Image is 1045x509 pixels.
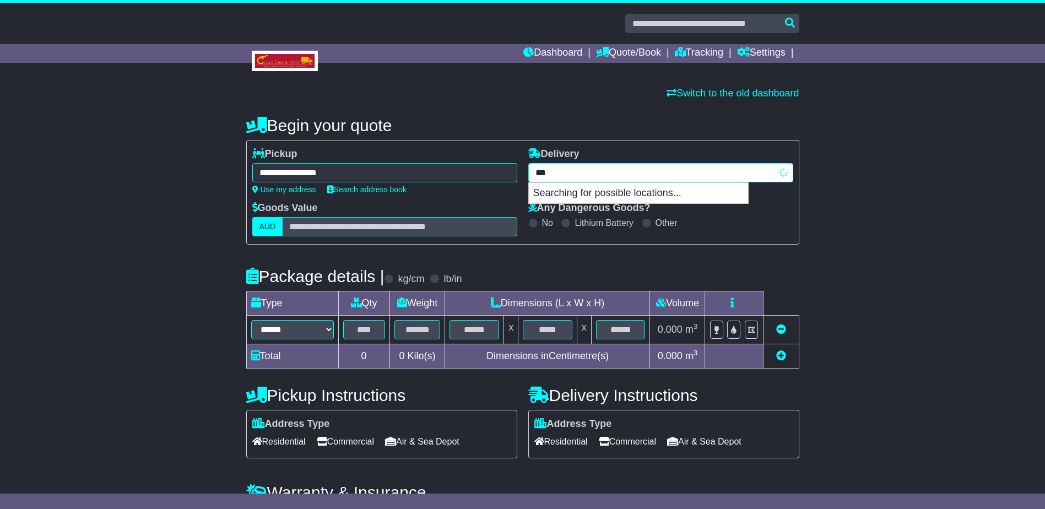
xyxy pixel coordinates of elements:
span: Commercial [317,433,374,450]
td: x [577,316,591,344]
label: kg/cm [398,273,424,285]
label: Delivery [528,148,580,160]
label: Goods Value [252,202,318,214]
span: Air & Sea Depot [667,433,741,450]
label: Lithium Battery [575,218,634,228]
h4: Warranty & Insurance [246,483,799,501]
a: Dashboard [523,44,582,63]
a: Remove this item [776,324,786,335]
span: 0.000 [658,350,683,361]
span: Residential [534,433,588,450]
a: Use my address [252,185,316,194]
td: 0 [338,344,389,369]
a: Search address book [327,185,407,194]
span: m [685,350,698,361]
td: x [504,316,518,344]
label: Other [656,218,678,228]
h4: Package details | [246,267,385,285]
a: Tracking [675,44,723,63]
a: Settings [737,44,786,63]
span: Residential [252,433,306,450]
label: No [542,218,553,228]
a: Quote/Book [596,44,661,63]
td: Weight [389,291,445,316]
td: Qty [338,291,389,316]
td: Type [246,291,338,316]
td: Dimensions (L x W x H) [445,291,650,316]
td: Dimensions in Centimetre(s) [445,344,650,369]
sup: 3 [694,349,698,357]
span: Commercial [599,433,656,450]
sup: 3 [694,322,698,331]
h4: Begin your quote [246,116,799,134]
td: Total [246,344,338,369]
label: Any Dangerous Goods? [528,202,651,214]
label: Address Type [252,418,330,430]
p: Searching for possible locations... [529,183,748,204]
span: m [685,324,698,335]
label: Address Type [534,418,612,430]
label: lb/in [443,273,462,285]
span: 0.000 [658,324,683,335]
td: Volume [650,291,705,316]
a: Switch to the old dashboard [667,88,799,99]
label: Pickup [252,148,297,160]
typeahead: Please provide city [528,163,793,182]
a: Add new item [776,350,786,361]
h4: Pickup Instructions [246,386,517,404]
label: AUD [252,217,283,236]
span: 0 [399,350,404,361]
span: Air & Sea Depot [385,433,459,450]
h4: Delivery Instructions [528,386,799,404]
td: Kilo(s) [389,344,445,369]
